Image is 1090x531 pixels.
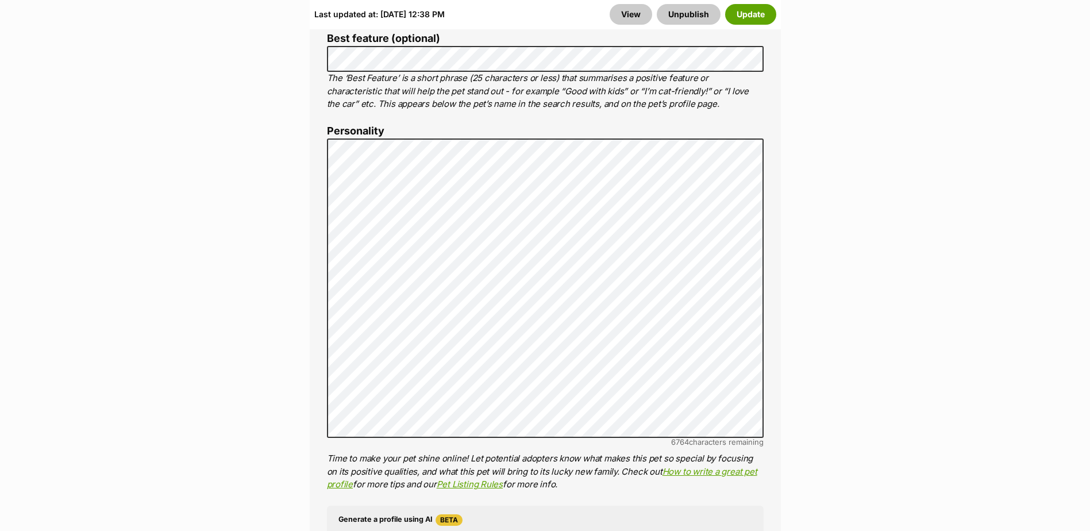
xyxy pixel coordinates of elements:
[725,4,776,25] button: Update
[327,438,764,447] div: characters remaining
[610,4,652,25] a: View
[436,514,463,526] span: Beta
[314,4,445,25] div: Last updated at: [DATE] 12:38 PM
[327,33,764,45] label: Best feature (optional)
[338,514,752,526] h4: Generate a profile using AI
[671,437,689,447] span: 6764
[327,452,764,491] p: Time to make your pet shine online! Let potential adopters know what makes this pet so special by...
[437,479,503,490] a: Pet Listing Rules
[327,466,757,490] a: How to write a great pet profile
[327,72,764,111] p: The ‘Best Feature’ is a short phrase (25 characters or less) that summarises a positive feature o...
[657,4,721,25] button: Unpublish
[327,125,764,137] label: Personality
